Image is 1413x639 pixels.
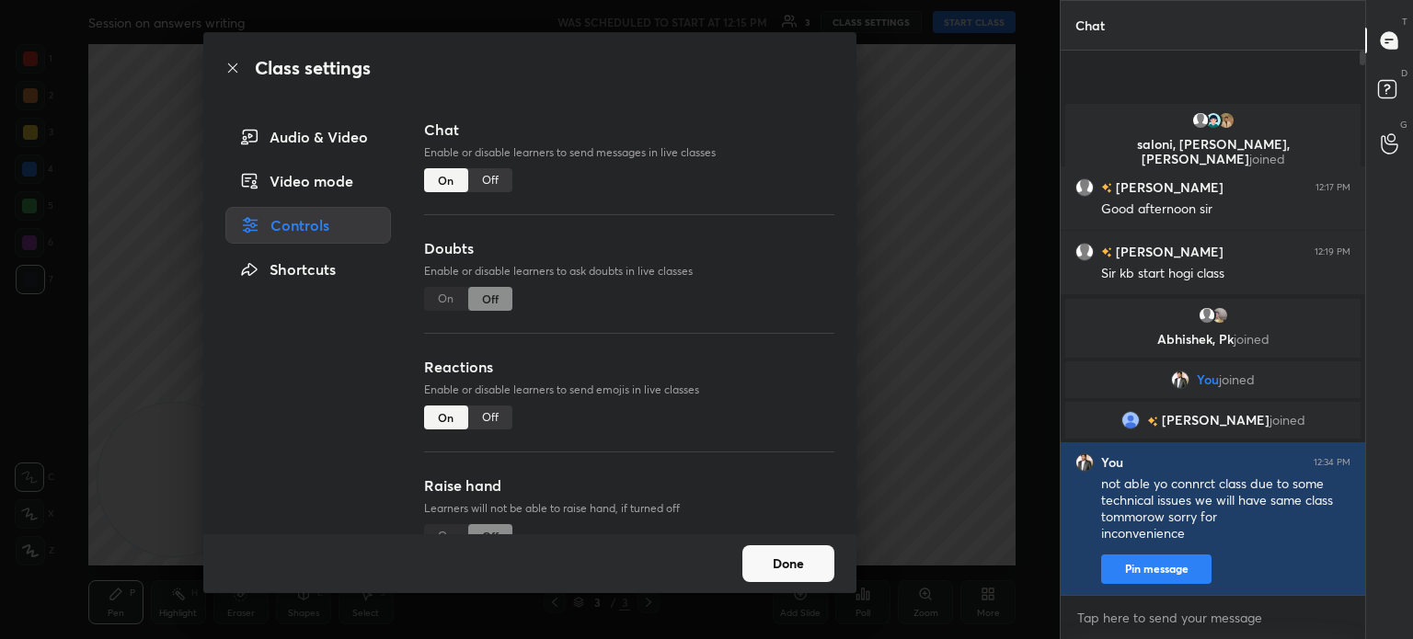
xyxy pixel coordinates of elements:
[1101,265,1350,283] div: Sir kb start hogi class
[1075,453,1094,472] img: fbb3c24a9d964a2d9832b95166ca1330.jpg
[424,500,834,517] p: Learners will not be able to raise hand, if turned off
[424,119,834,141] h3: Chat
[1400,118,1407,131] p: G
[1204,111,1223,130] img: 96702202_E9A8E2BE-0D98-441E-80EF-63D756C1DCC8.png
[1211,306,1229,325] img: 5606766fc5d54db98461b0a97b42f852.29997452_3
[1234,330,1269,348] span: joined
[424,356,834,378] h3: Reactions
[468,168,512,192] div: Off
[1101,475,1350,543] div: not able yo connrct class due to some technical issues we will have same class tommorow sorry for...
[1402,15,1407,29] p: T
[1101,554,1212,584] button: Pin message
[255,54,371,82] h2: Class settings
[1121,411,1140,429] img: 3
[424,382,834,398] p: Enable or disable learners to send emojis in live classes
[1315,182,1350,193] div: 12:17 PM
[1075,178,1094,197] img: default.png
[1147,416,1158,427] img: no-rating-badge.077c3623.svg
[225,163,391,200] div: Video mode
[1171,371,1189,389] img: fbb3c24a9d964a2d9832b95166ca1330.jpg
[1315,246,1350,257] div: 12:19 PM
[225,119,391,155] div: Audio & Video
[424,263,834,280] p: Enable or disable learners to ask doubts in live classes
[1101,247,1112,257] img: no-rating-badge.077c3623.svg
[1217,111,1235,130] img: b7c15043aa5d45bbb20e0dcb3d80c232.jpg
[1219,372,1255,387] span: joined
[1112,177,1223,197] h6: [PERSON_NAME]
[1269,413,1305,428] span: joined
[424,168,468,192] div: On
[225,207,391,244] div: Controls
[1101,183,1112,193] img: no-rating-badge.077c3623.svg
[1249,150,1285,167] span: joined
[468,405,512,429] div: Off
[1076,137,1350,166] p: saloni, [PERSON_NAME], [PERSON_NAME]
[424,237,834,259] h3: Doubts
[742,545,834,582] button: Done
[225,251,391,288] div: Shortcuts
[1061,1,1120,50] p: Chat
[1198,306,1216,325] img: default.png
[424,474,834,496] h3: Raise hand
[424,405,468,429] div: On
[1076,332,1350,347] p: Abhishek, Pk
[1162,413,1269,428] span: [PERSON_NAME]
[1112,242,1223,261] h6: [PERSON_NAME]
[1197,372,1219,387] span: You
[1101,200,1350,219] div: Good afternoon sir
[1191,111,1210,130] img: default.png
[1075,243,1094,261] img: default.png
[1314,457,1350,468] div: 12:34 PM
[1061,100,1365,595] div: grid
[424,144,834,161] p: Enable or disable learners to send messages in live classes
[1401,66,1407,80] p: D
[1101,454,1123,471] h6: You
